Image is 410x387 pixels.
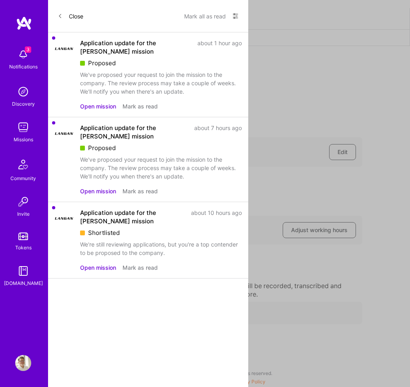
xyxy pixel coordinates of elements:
img: Company Logo [54,209,74,228]
button: Open mission [80,187,116,195]
div: about 10 hours ago [191,209,242,225]
div: Tokens [15,243,32,252]
button: Close [58,10,83,22]
img: teamwork [15,119,31,135]
button: Mark as read [123,263,158,272]
div: We're still reviewing applications, but you're a top contender to be proposed to the company. [80,240,242,257]
div: Community [10,174,36,182]
div: Application update for the [PERSON_NAME] mission [80,124,189,140]
img: Company Logo [54,39,74,58]
div: We've proposed your request to join the mission to the company. The review process may take a cou... [80,70,242,96]
button: Mark as read [123,102,158,110]
div: Proposed [80,59,242,67]
img: guide book [15,263,31,279]
img: logo [16,16,32,30]
button: Mark all as read [184,10,226,22]
a: User Avatar [13,355,33,371]
div: Application update for the [PERSON_NAME] mission [80,209,186,225]
div: [DOMAIN_NAME] [4,279,43,287]
div: Application update for the [PERSON_NAME] mission [80,39,193,56]
div: Invite [17,210,30,218]
img: tokens [18,233,28,240]
img: Invite [15,194,31,210]
button: Open mission [80,102,116,110]
div: Missions [14,135,33,144]
img: Company Logo [54,124,74,143]
button: Mark as read [123,187,158,195]
div: Proposed [80,144,242,152]
button: Open mission [80,263,116,272]
img: discovery [15,84,31,100]
img: Community [14,155,33,174]
div: about 1 hour ago [197,39,242,56]
div: Shortlisted [80,229,242,237]
img: User Avatar [15,355,31,371]
div: We've proposed your request to join the mission to the company. The review process may take a cou... [80,155,242,180]
div: Discovery [12,100,35,108]
div: about 7 hours ago [194,124,242,140]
